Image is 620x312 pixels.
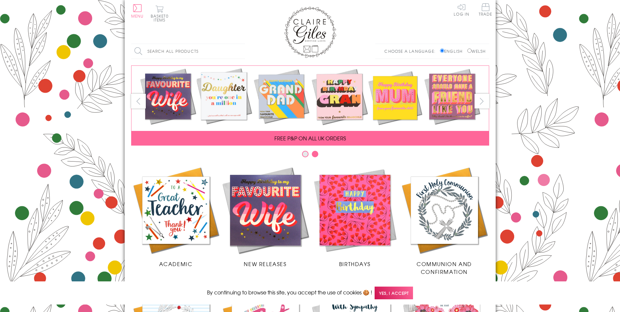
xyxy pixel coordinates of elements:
p: Choose a language: [384,48,439,54]
span: Academic [159,260,193,268]
a: Log In [454,3,469,16]
span: FREE P&P ON ALL UK ORDERS [274,134,346,142]
input: Search [239,44,245,59]
span: 0 items [154,13,169,23]
button: Carousel Page 2 (Current Slide) [312,151,318,157]
input: English [440,49,444,53]
a: Academic [131,165,221,268]
button: prev [131,94,146,108]
label: Welsh [467,48,486,54]
button: Carousel Page 1 [302,151,309,157]
input: Welsh [467,49,472,53]
input: Search all products [131,44,245,59]
a: Birthdays [310,165,400,268]
span: Yes, I accept [375,287,413,299]
div: Carousel Pagination [131,150,489,161]
a: New Releases [221,165,310,268]
span: Communion and Confirmation [417,260,472,276]
button: Menu [131,4,144,18]
button: next [475,94,489,108]
a: Communion and Confirmation [400,165,489,276]
span: New Releases [244,260,286,268]
span: Menu [131,13,144,19]
span: Trade [479,3,492,16]
a: Trade [479,3,492,17]
label: English [440,48,466,54]
img: Claire Giles Greetings Cards [284,7,336,58]
button: Basket0 items [151,5,169,22]
span: Birthdays [339,260,370,268]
